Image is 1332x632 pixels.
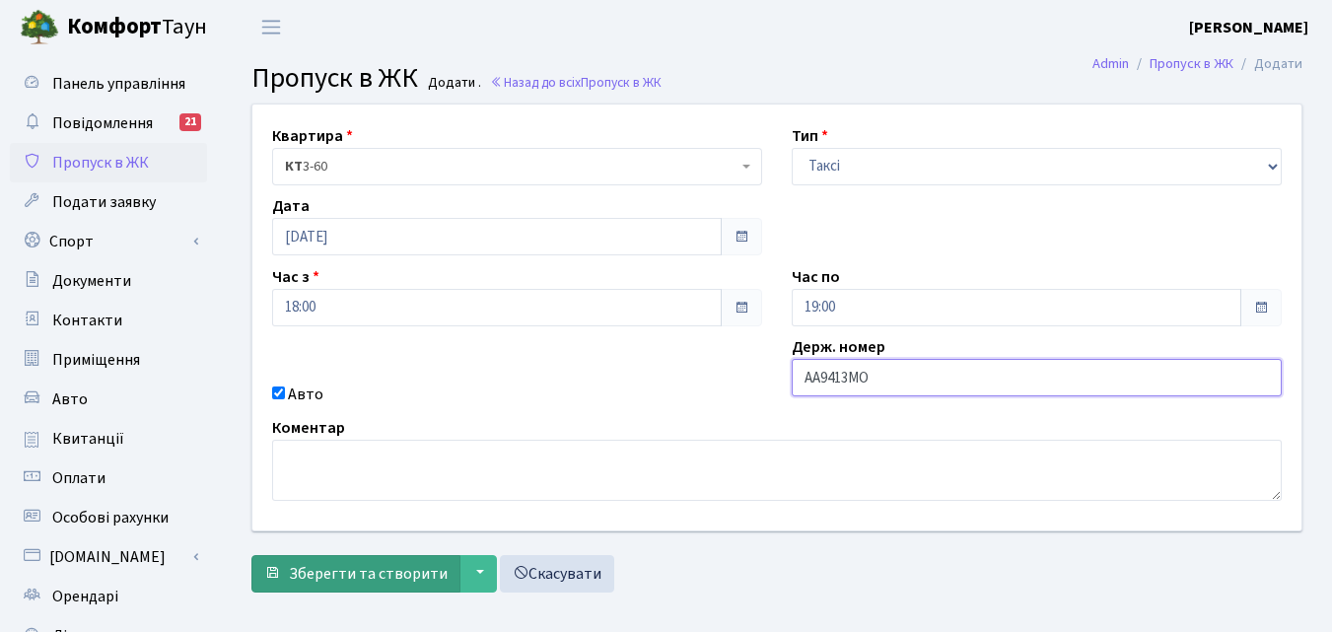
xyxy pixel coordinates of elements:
[10,380,207,419] a: Авто
[288,383,323,406] label: Авто
[1063,43,1332,85] nav: breadcrumb
[179,113,201,131] div: 21
[490,73,662,92] a: Назад до всіхПропуск в ЖК
[52,152,149,174] span: Пропуск в ЖК
[52,467,105,489] span: Оплати
[1092,53,1129,74] a: Admin
[289,563,448,585] span: Зберегти та створити
[10,498,207,537] a: Особові рахунки
[272,124,353,148] label: Квартира
[285,157,303,176] b: КТ
[246,11,296,43] button: Переключити навігацію
[792,124,828,148] label: Тип
[52,112,153,134] span: Повідомлення
[272,265,319,289] label: Час з
[10,458,207,498] a: Оплати
[52,270,131,292] span: Документи
[10,64,207,104] a: Панель управління
[52,349,140,371] span: Приміщення
[792,335,885,359] label: Держ. номер
[1189,16,1308,39] a: [PERSON_NAME]
[10,419,207,458] a: Квитанції
[10,104,207,143] a: Повідомлення21
[10,222,207,261] a: Спорт
[500,555,614,593] a: Скасувати
[10,340,207,380] a: Приміщення
[1189,17,1308,38] b: [PERSON_NAME]
[251,58,418,98] span: Пропуск в ЖК
[581,73,662,92] span: Пропуск в ЖК
[67,11,207,44] span: Таун
[10,143,207,182] a: Пропуск в ЖК
[1233,53,1302,75] li: Додати
[52,428,124,450] span: Квитанції
[1150,53,1233,74] a: Пропуск в ЖК
[10,537,207,577] a: [DOMAIN_NAME]
[424,75,481,92] small: Додати .
[792,265,840,289] label: Час по
[52,388,88,410] span: Авто
[10,182,207,222] a: Подати заявку
[52,310,122,331] span: Контакти
[52,191,156,213] span: Подати заявку
[792,359,1282,396] input: AA0001AA
[251,555,460,593] button: Зберегти та створити
[67,11,162,42] b: Комфорт
[272,148,762,185] span: <b>КТ</b>&nbsp;&nbsp;&nbsp;&nbsp;3-60
[52,507,169,528] span: Особові рахунки
[272,194,310,218] label: Дата
[20,8,59,47] img: logo.png
[52,586,118,607] span: Орендарі
[10,261,207,301] a: Документи
[272,416,345,440] label: Коментар
[285,157,737,176] span: <b>КТ</b>&nbsp;&nbsp;&nbsp;&nbsp;3-60
[52,73,185,95] span: Панель управління
[10,301,207,340] a: Контакти
[10,577,207,616] a: Орендарі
